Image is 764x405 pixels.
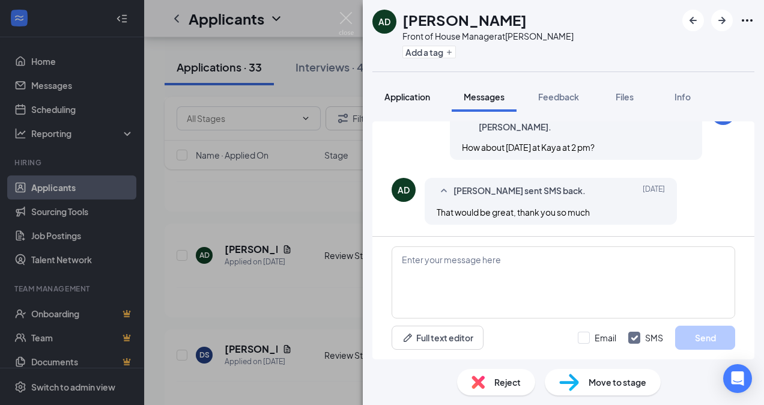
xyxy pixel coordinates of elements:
div: AD [378,16,390,28]
svg: Pen [402,332,414,344]
span: Messages [464,91,505,102]
div: Front of House Manager at [PERSON_NAME] [402,30,574,42]
button: ArrowRight [711,10,733,31]
button: PlusAdd a tag [402,46,456,58]
svg: ArrowLeftNew [686,13,700,28]
div: AD [398,184,410,196]
div: Open Intercom Messenger [723,364,752,393]
svg: ArrowRight [715,13,729,28]
h1: [PERSON_NAME] [402,10,527,30]
span: Reject [494,376,521,389]
svg: SmallChevronUp [437,184,451,198]
button: ArrowLeftNew [682,10,704,31]
span: Feedback [538,91,579,102]
span: Files [616,91,634,102]
span: [DATE] [643,184,665,198]
button: Full text editorPen [392,326,484,350]
svg: Plus [446,49,453,56]
span: [PERSON_NAME] sent SMS back. [453,184,586,198]
svg: Ellipses [740,13,754,28]
span: That would be great, thank you so much [437,207,590,218]
span: Application [384,91,430,102]
span: Info [675,91,691,102]
span: Move to stage [589,376,646,389]
button: Send [675,326,735,350]
span: How about [DATE] at Kaya at 2 pm? [462,142,595,153]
